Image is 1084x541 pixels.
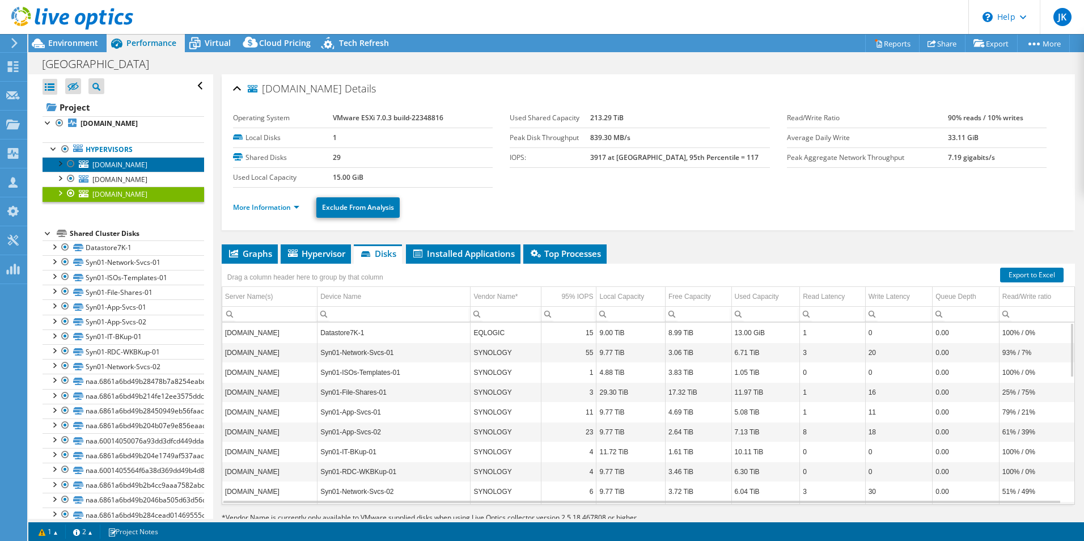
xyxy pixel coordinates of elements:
span: Details [345,82,376,95]
td: Column Read Latency, Value 3 [800,481,866,501]
td: Column Used Capacity, Value 5.08 TiB [731,402,800,422]
td: Column Server Name(s), Value wvsu-host02.wvstateu.edu [222,323,317,343]
td: Column Queue Depth, Value 0.00 [933,481,1000,501]
td: Column 95% IOPS, Filter cell [541,306,596,322]
td: Column Read Latency, Value 1 [800,382,866,402]
td: Column Vendor Name*, Value SYNOLOGY [471,362,541,382]
td: Column Local Capacity, Value 4.88 TiB [596,362,666,382]
a: naa.6861a6bd49b2b4cc9aaa7582abc32b62 [43,478,204,493]
a: naa.6861a6bd49b28450949eb56faac30bb7 [43,404,204,419]
td: Used Capacity Column [731,287,800,307]
label: IOPS: [510,152,590,163]
p: Vendor Name is currently only available to VMware supplied disks when using Live Optics collector... [222,512,760,524]
td: Server Name(s) Column [222,287,317,307]
span: [DOMAIN_NAME] [92,175,147,184]
a: naa.6861a6bd49b28478b7a8254eabc39b8c [43,374,204,388]
td: Column Write Latency, Filter cell [865,306,933,322]
td: Column Local Capacity, Value 9.77 TiB [596,422,666,442]
a: naa.6861a6bd49b204b07e9e856eaac3fb53 [43,419,204,433]
b: 29 [333,153,341,162]
td: Column Vendor Name*, Value SYNOLOGY [471,343,541,362]
svg: \n [983,12,993,22]
a: 2 [65,525,100,539]
td: Column 95% IOPS, Value 1 [541,362,596,382]
span: Disks [359,248,396,259]
label: Read/Write Ratio [787,112,948,124]
td: Column Device Name, Value Syn01-App-Svcs-01 [317,402,471,422]
td: Column 95% IOPS, Value 55 [541,343,596,362]
td: Local Capacity Column [596,287,666,307]
td: Column 95% IOPS, Value 3 [541,382,596,402]
a: More [1017,35,1070,52]
td: Column Local Capacity, Value 11.72 TiB [596,442,666,462]
label: Used Local Capacity [233,172,333,183]
span: [DOMAIN_NAME] [92,189,147,199]
td: Column Read Latency, Value 0 [800,462,866,481]
a: Export [965,35,1018,52]
div: Vendor Name* [473,290,518,303]
span: [DOMAIN_NAME] [248,83,342,95]
span: Tech Refresh [339,37,389,48]
td: Column Local Capacity, Filter cell [596,306,666,322]
td: Column Server Name(s), Value wvsu-host02.wvstateu.edu [222,382,317,402]
td: Column Vendor Name*, Value SYNOLOGY [471,422,541,442]
td: Column Write Latency, Value 0 [865,323,933,343]
label: Peak Aggregate Network Throughput [787,152,948,163]
td: Column Read/Write ratio, Value 100% / 0% [999,462,1074,481]
td: Column Read/Write ratio, Value 100% / 0% [999,362,1074,382]
a: Project Notes [100,525,166,539]
td: Column Device Name, Value Syn01-IT-BKup-01 [317,442,471,462]
b: 1 [333,133,337,142]
td: Column Queue Depth, Value 0.00 [933,343,1000,362]
td: Column Vendor Name*, Value SYNOLOGY [471,462,541,481]
td: Column Local Capacity, Value 9.77 TiB [596,462,666,481]
td: Column Read/Write ratio, Value 100% / 0% [999,323,1074,343]
b: 33.11 GiB [948,133,979,142]
td: Column Free Capacity, Value 1.61 TiB [666,442,732,462]
td: Column Server Name(s), Filter cell [222,306,317,322]
td: Column Queue Depth, Value 0.00 [933,382,1000,402]
b: 90% reads / 10% writes [948,113,1023,122]
a: [DOMAIN_NAME] [43,187,204,201]
td: Column Read Latency, Value 3 [800,343,866,362]
span: Environment [48,37,98,48]
b: 7.19 gigabits/s [948,153,995,162]
b: VMware ESXi 7.0.3 build-22348816 [333,113,443,122]
b: 3917 at [GEOGRAPHIC_DATA], 95th Percentile = 117 [590,153,759,162]
a: [DOMAIN_NAME] [43,116,204,131]
td: Column Device Name, Value Syn01-ISOs-Templates-01 [317,362,471,382]
td: Write Latency Column [865,287,933,307]
b: 839.30 MB/s [590,133,630,142]
div: Data grid [222,264,1075,505]
td: Column Used Capacity, Value 13.00 GiB [731,323,800,343]
td: Queue Depth Column [933,287,1000,307]
td: Column Read Latency, Value 8 [800,422,866,442]
td: Column Read/Write ratio, Value 61% / 39% [999,422,1074,442]
td: Column Write Latency, Value 30 [865,481,933,501]
div: Queue Depth [935,290,976,303]
td: Column Vendor Name*, Filter cell [471,306,541,322]
td: 95% IOPS Column [541,287,596,307]
td: Device Name Column [317,287,471,307]
td: Column Device Name, Value Syn01-RDC-WKBKup-01 [317,462,471,481]
td: Column Write Latency, Value 16 [865,382,933,402]
a: naa.60014050076a93dd3dfcd449dda2c5db [43,433,204,448]
td: Column Read/Write ratio, Value 79% / 21% [999,402,1074,422]
td: Column Free Capacity, Value 3.83 TiB [666,362,732,382]
a: naa.6861a6bd49b214fe12ee3575ddc39b37 [43,389,204,404]
td: Column 95% IOPS, Value 4 [541,462,596,481]
td: Column Write Latency, Value 20 [865,343,933,362]
div: Drag a column header here to group by that column [225,269,386,285]
td: Column Queue Depth, Value 0.00 [933,442,1000,462]
td: Column Write Latency, Value 0 [865,362,933,382]
a: Export to Excel [1000,268,1064,282]
label: Used Shared Capacity [510,112,590,124]
a: More Information [233,202,299,212]
td: Column Read Latency, Value 1 [800,402,866,422]
td: Column Device Name, Value Syn01-Network-Svcs-02 [317,481,471,501]
td: Column Server Name(s), Value wvsu-host02.wvstateu.edu [222,362,317,382]
td: Column Write Latency, Value 11 [865,402,933,422]
a: Syn01-Network-Svcs-02 [43,359,204,374]
label: Operating System [233,112,333,124]
td: Column Server Name(s), Value wvsu-host02.wvstateu.edu [222,442,317,462]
